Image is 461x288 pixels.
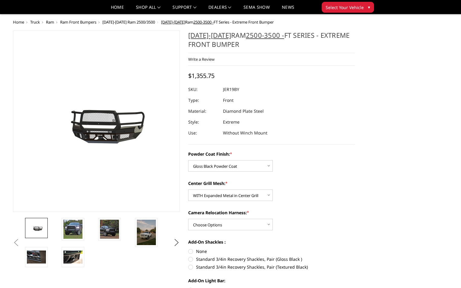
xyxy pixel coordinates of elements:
[172,238,181,247] button: Next
[63,251,82,263] img: 2019-2025 Ram 2500-3500 - FT Series - Extreme Front Bumper
[188,239,355,245] label: Add-On Shackles :
[223,84,239,95] dd: JER19BY
[188,277,355,284] label: Add-On Light Bar:
[188,84,218,95] dt: SKU:
[431,259,461,288] iframe: Chat Widget
[223,106,264,117] dd: Diamond Plate Steel
[100,220,119,239] img: 2019-2025 Ram 2500-3500 - FT Series - Extreme Front Bumper
[188,95,218,106] dt: Type:
[137,220,156,245] img: 2019-2025 Ram 2500-3500 - FT Series - Extreme Front Bumper
[27,251,46,263] img: 2019-2025 Ram 2500-3500 - FT Series - Extreme Front Bumper
[136,5,160,14] a: shop all
[102,19,155,25] a: [DATE]-[DATE] Ram 2500/3500
[188,264,355,270] label: Standard 3/4in Recovery Shackles, Pair (Textured Black)
[322,2,374,13] button: Select Your Vehicle
[188,31,231,40] tcxspan: Call 2019-2025 via 3CX
[188,128,218,138] dt: Use:
[63,220,82,239] img: 2019-2025 Ram 2500-3500 - FT Series - Extreme Front Bumper
[27,224,46,232] img: 2019-2025 Ram 2500-3500 - FT Series - Extreme Front Bumper
[188,31,355,53] h1: Ram FT Series - Extreme Front Bumper
[161,19,185,25] tcxspan: Call 2019-2025 via 3CX
[368,4,370,10] span: ▾
[13,19,24,25] a: Home
[46,19,54,25] a: Ram
[188,72,214,80] span: $1,355.75
[188,151,355,157] label: Powder Coat Finish:
[246,31,284,40] tcxspan: Call 2500-3500 - via 3CX
[188,106,218,117] dt: Material:
[208,5,231,14] a: Dealers
[11,238,21,247] button: Previous
[30,19,40,25] a: Truck
[223,117,240,128] dd: Extreme
[188,256,355,262] label: Standard 3/4in Recovery Shackles, Pair (Gloss Black )
[188,248,355,254] label: None
[223,128,267,138] dd: Without Winch Mount
[326,4,364,11] span: Select Your Vehicle
[193,19,214,25] tcxspan: Call 2500-3500 - via 3CX
[188,209,355,216] label: Camera Relocation Harness:
[13,31,180,212] a: 2019-2025 Ram 2500-3500 - FT Series - Extreme Front Bumper
[188,57,214,62] a: Write a Review
[161,19,274,25] span: Ram FT Series - Extreme Front Bumper
[282,5,294,14] a: News
[60,19,96,25] a: Ram Front Bumpers
[172,5,196,14] a: Support
[111,5,124,14] a: Home
[188,117,218,128] dt: Style:
[243,5,270,14] a: SEMA Show
[223,95,234,106] dd: Front
[188,180,355,186] label: Center Grill Mesh:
